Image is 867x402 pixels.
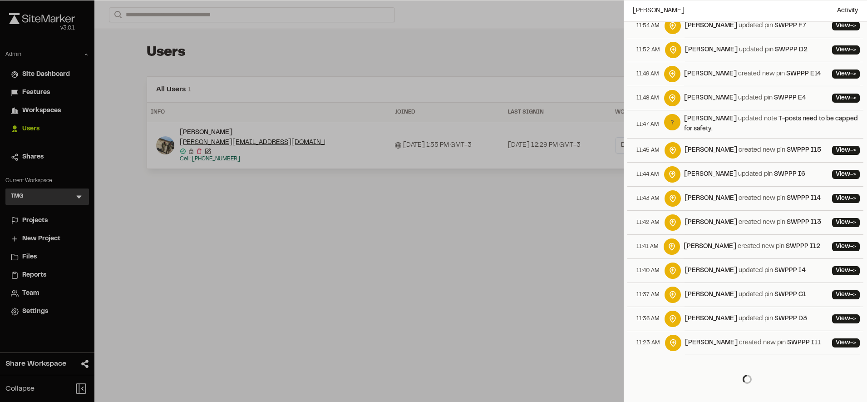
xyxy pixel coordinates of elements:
[684,93,806,103] div: updated pin
[837,6,858,16] span: Activity
[774,268,806,273] a: SWPPP I4
[631,110,664,138] div: 11:47 AM
[685,340,738,346] a: [PERSON_NAME]
[631,62,664,86] div: 11:49 AM
[685,23,737,29] a: [PERSON_NAME]
[832,146,860,155] a: View->
[774,23,806,29] a: SWPPP F7
[631,331,665,355] div: 11:23 AM
[685,290,806,300] div: updated pin
[775,47,808,53] a: SWPPP D2
[685,292,737,298] a: [PERSON_NAME]
[685,196,737,201] a: [PERSON_NAME]
[850,95,856,101] span: ->
[832,266,860,275] a: View->
[850,23,856,29] span: ->
[631,14,665,38] div: 11:54 AM
[850,340,856,346] span: ->
[631,163,664,186] div: 11:44 AM
[832,338,860,347] a: View->
[631,139,665,162] div: 11:45 AM
[685,148,737,153] a: [PERSON_NAME]
[685,218,821,228] div: created new pin
[787,220,821,225] a: SWPPP I13
[685,220,737,225] a: [PERSON_NAME]
[685,316,737,322] a: [PERSON_NAME]
[832,218,860,227] a: View->
[832,194,860,203] a: View->
[832,69,860,79] a: View->
[633,6,685,16] span: [PERSON_NAME]
[684,116,737,122] a: [PERSON_NAME]
[684,95,737,101] a: [PERSON_NAME]
[774,316,807,322] a: SWPPP D3
[786,71,821,77] a: SWPPP E14
[787,340,821,346] a: SWPPP I11
[850,220,856,225] span: ->
[684,169,805,179] div: updated pin
[631,211,665,234] div: 11:42 AM
[786,244,820,249] a: SWPPP I12
[774,95,806,101] a: SWPPP E4
[631,283,665,307] div: 11:37 AM
[685,338,821,348] div: created new pin
[787,148,821,153] a: SWPPP I15
[832,21,860,30] a: View->
[684,71,737,77] a: [PERSON_NAME]
[685,21,806,31] div: updated pin
[684,172,737,177] a: [PERSON_NAME]
[850,316,856,322] span: ->
[631,38,665,62] div: 11:52 AM
[631,86,664,110] div: 11:48 AM
[631,187,665,210] div: 11:43 AM
[684,244,736,249] a: [PERSON_NAME]
[685,314,807,324] div: updated pin
[832,290,860,299] a: View->
[850,71,856,77] span: ->
[850,196,856,201] span: ->
[832,242,860,251] a: View->
[832,45,860,55] a: View->
[787,196,821,201] a: SWPPP I14
[631,259,665,283] div: 11:40 AM
[850,244,856,249] span: ->
[832,170,860,179] a: View->
[774,292,806,298] a: SWPPP C1
[774,172,805,177] a: SWPPP I6
[850,292,856,298] span: ->
[684,69,821,79] div: created new pin
[685,194,821,203] div: created new pin
[850,47,856,53] span: ->
[850,268,856,273] span: ->
[832,314,860,323] a: View->
[685,45,808,55] div: updated pin
[685,266,806,276] div: updated pin
[684,242,820,252] div: created new pin
[631,235,664,258] div: 11:41 AM
[685,268,737,273] a: [PERSON_NAME]
[850,172,856,177] span: ->
[685,47,738,53] a: [PERSON_NAME]
[631,307,665,331] div: 11:36 AM
[685,145,821,155] div: created new pin
[832,94,860,103] a: View->
[850,148,856,153] span: ->
[684,114,860,134] div: updated note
